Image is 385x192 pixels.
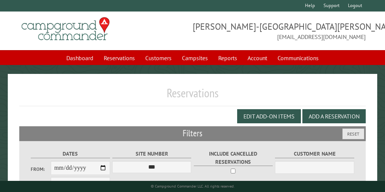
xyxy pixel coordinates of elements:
[112,150,191,158] label: Site Number
[302,109,366,123] button: Add a Reservation
[19,86,366,106] h1: Reservations
[243,51,272,65] a: Account
[62,51,98,65] a: Dashboard
[214,51,242,65] a: Reports
[275,150,354,158] label: Customer Name
[31,166,50,173] label: From:
[19,126,366,140] h2: Filters
[19,14,112,43] img: Campground Commander
[141,51,176,65] a: Customers
[31,150,110,158] label: Dates
[237,109,301,123] button: Edit Add-on Items
[273,51,323,65] a: Communications
[342,128,364,139] button: Reset
[194,150,273,166] label: Include Cancelled Reservations
[151,184,235,189] small: © Campground Commander LLC. All rights reserved.
[99,51,139,65] a: Reservations
[193,20,366,41] span: [PERSON_NAME]-[GEOGRAPHIC_DATA][PERSON_NAME] [EMAIL_ADDRESS][DOMAIN_NAME]
[177,51,212,65] a: Campsites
